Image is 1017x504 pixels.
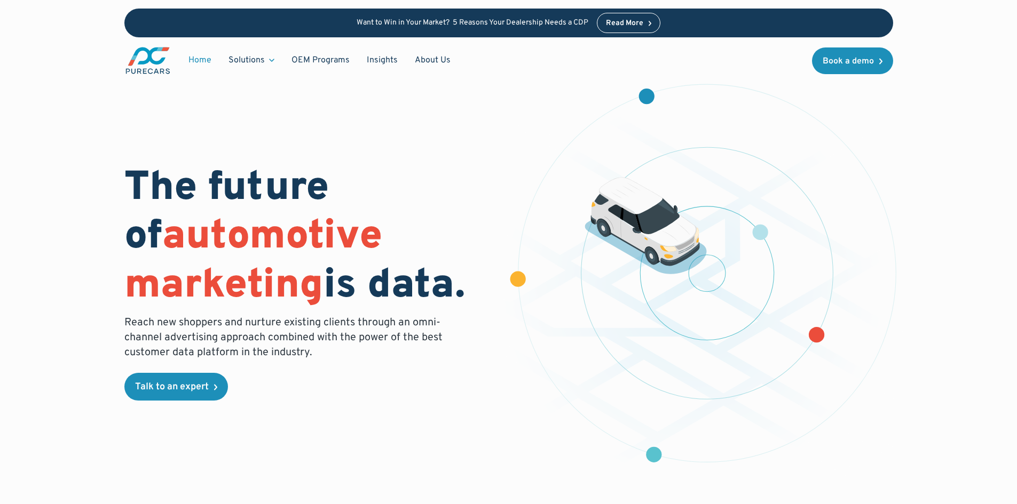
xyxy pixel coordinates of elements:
div: Solutions [228,54,265,66]
div: Read More [606,20,643,27]
a: About Us [406,50,459,70]
p: Want to Win in Your Market? 5 Reasons Your Dealership Needs a CDP [357,19,588,28]
span: automotive marketing [124,212,382,311]
a: Home [180,50,220,70]
div: Talk to an expert [135,382,209,392]
a: Book a demo [812,47,893,74]
a: Talk to an expert [124,373,228,401]
a: OEM Programs [283,50,358,70]
img: illustration of a vehicle [585,177,707,274]
a: Insights [358,50,406,70]
a: Read More [597,13,661,33]
a: main [124,46,171,75]
div: Solutions [220,50,283,70]
p: Reach new shoppers and nurture existing clients through an omni-channel advertising approach comb... [124,315,449,360]
h1: The future of is data. [124,165,496,311]
img: purecars logo [124,46,171,75]
div: Book a demo [823,57,874,66]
